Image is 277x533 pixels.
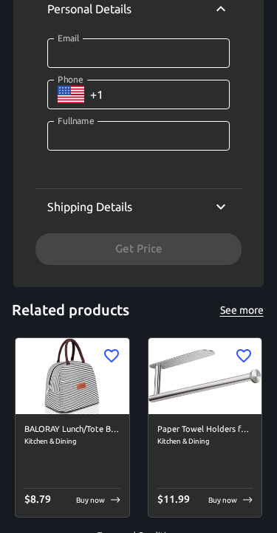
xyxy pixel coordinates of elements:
span: $ 11.99 [157,493,190,505]
label: Phone [58,73,83,86]
label: Email [58,32,79,44]
button: Select country [58,83,84,106]
img: Paper Towel Holders for Kitchen,Paper Towels Bulk- Self-Adhesive Under Cabinet,Both Available in ... [148,338,262,413]
p: Buy now [208,495,237,506]
button: See more [218,301,265,320]
span: $ 8.79 [24,493,51,505]
label: Fullname [58,114,95,127]
span: Kitchen & Dining [24,436,120,447]
p: Shipping Details [47,198,132,216]
h6: BALORAY Lunch/Tote Bag for Women Lunch Box Insulated Lunch Container [24,423,120,436]
h5: Related products [12,300,129,320]
div: Shipping Details [35,189,242,224]
h6: Paper Towel Holders for Kitchen,Paper Towels Bulk- Self-Adhesive Under Cabinet,Both Available in ... [157,423,253,436]
input: +1 (702) 123-4567 [90,80,230,109]
span: Kitchen & Dining [157,436,253,447]
p: Buy now [76,495,105,506]
img: BALORAY Lunch/Tote Bag for Women Lunch Box Insulated Lunch Container image [16,338,129,413]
